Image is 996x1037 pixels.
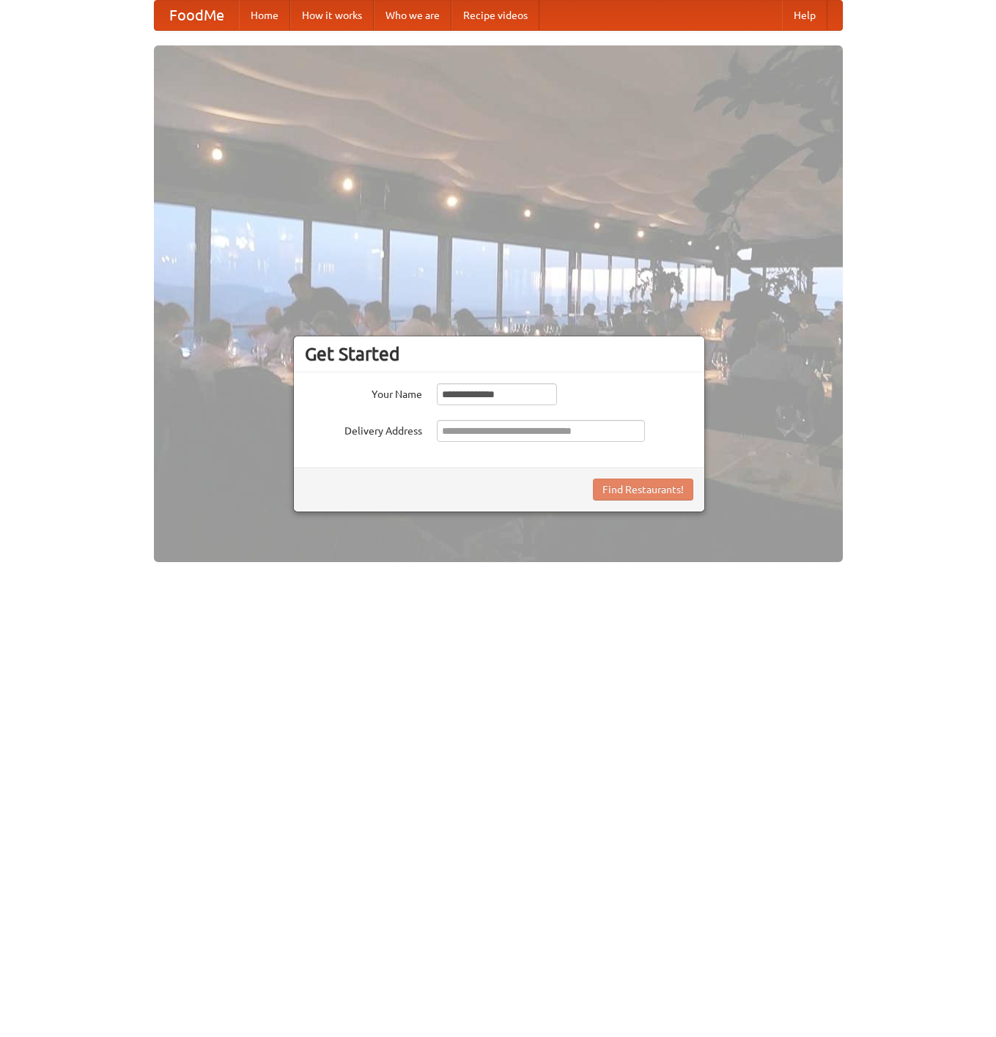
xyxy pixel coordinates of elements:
[593,479,693,501] button: Find Restaurants!
[374,1,451,30] a: Who we are
[239,1,290,30] a: Home
[290,1,374,30] a: How it works
[305,420,422,438] label: Delivery Address
[305,383,422,402] label: Your Name
[451,1,539,30] a: Recipe videos
[305,343,693,365] h3: Get Started
[782,1,827,30] a: Help
[155,1,239,30] a: FoodMe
